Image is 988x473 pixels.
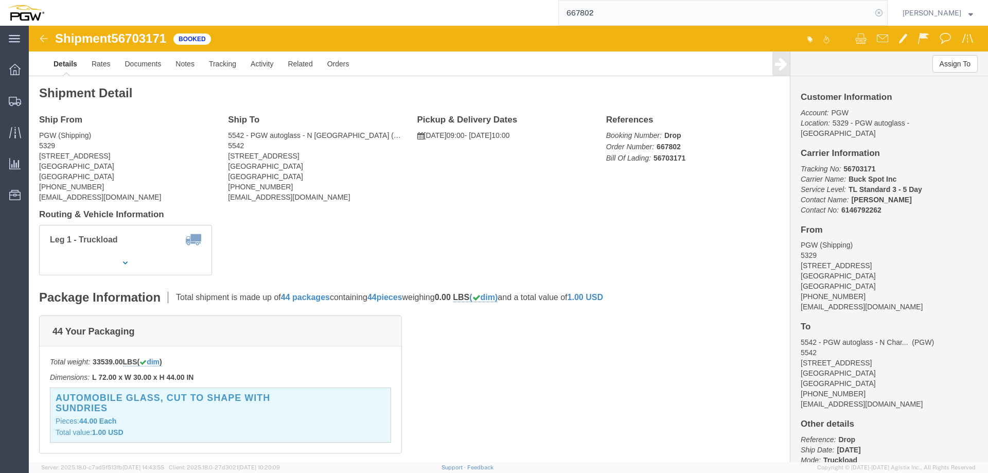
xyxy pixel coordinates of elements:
span: Copyright © [DATE]-[DATE] Agistix Inc., All Rights Reserved [817,463,976,472]
span: [DATE] 10:20:09 [238,464,280,470]
a: Feedback [467,464,493,470]
iframe: FS Legacy Container [29,26,988,462]
span: Server: 2025.18.0-c7ad5f513fb [41,464,164,470]
a: Support [442,464,467,470]
img: logo [7,5,44,21]
span: [DATE] 14:43:55 [122,464,164,470]
span: Phillip Thornton [903,7,961,19]
input: Search for shipment number, reference number [559,1,872,25]
button: [PERSON_NAME] [902,7,974,19]
span: Client: 2025.18.0-27d3021 [169,464,280,470]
